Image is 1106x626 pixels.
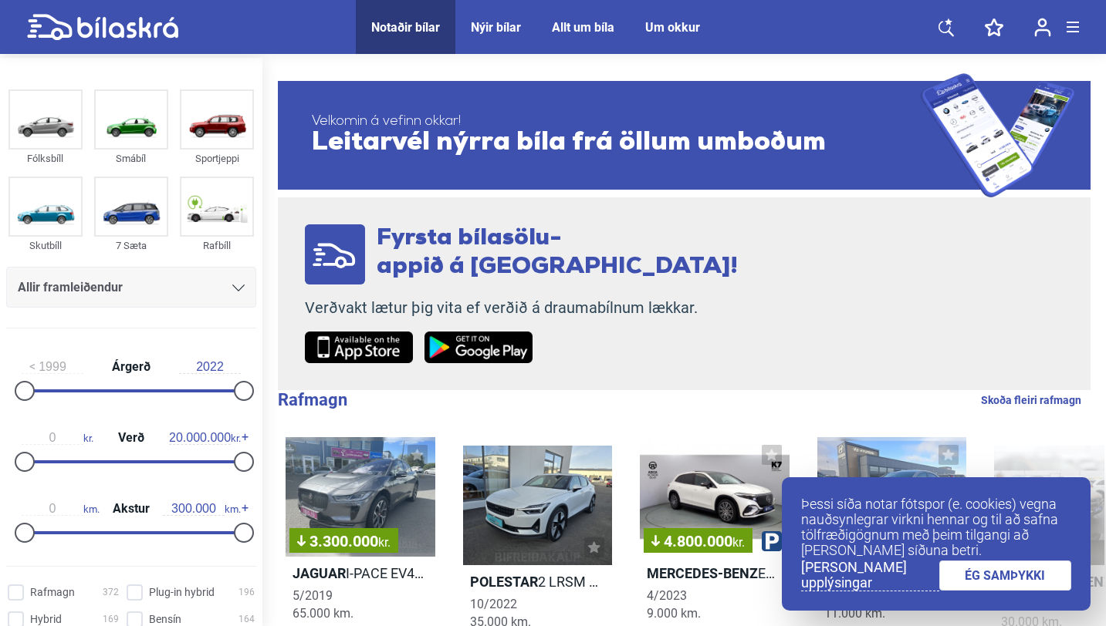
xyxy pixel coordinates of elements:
div: Sportjeppi [180,150,254,167]
span: Plug-in hybrid [149,584,215,601]
span: Verð [114,432,148,444]
span: 372 [103,584,119,601]
a: Nýir bílar [471,20,521,35]
span: km. [22,502,100,516]
a: ÉG SAMÞYKKI [939,560,1072,591]
b: Mercedes-Benz [647,565,758,581]
b: Jaguar [293,565,346,581]
span: kr. [22,431,93,445]
span: 3.300.000 [297,533,391,549]
div: Skutbíll [8,237,83,254]
span: kr. [378,535,391,550]
div: Fólksbíll [8,150,83,167]
b: Polestar [470,574,538,590]
span: 5/2019 65.000 km. [293,588,353,621]
a: [PERSON_NAME] upplýsingar [801,560,939,591]
span: 4.800.000 [651,533,745,549]
span: Leitarvél nýrra bíla frá öllum umboðum [312,130,921,157]
a: Allt um bíla [552,20,614,35]
div: Rafbíll [180,237,254,254]
a: Notaðir bílar [371,20,440,35]
span: 7/2023 11.000 km. [824,588,885,621]
span: Fyrsta bílasölu- appið á [GEOGRAPHIC_DATA]! [377,227,738,279]
p: Verðvakt lætur þig vita ef verðið á draumabílnum lækkar. [305,298,738,318]
b: Rafmagn [278,390,347,409]
a: Velkomin á vefinn okkar!Leitarvél nýrra bíla frá öllum umboðum [278,73,1091,197]
div: 7 Sæta [94,237,168,254]
a: Um okkur [645,20,700,35]
h2: 2 LRSM AUTO PILOT [463,573,613,591]
span: kr. [169,431,241,445]
img: user-login.svg [1034,18,1051,37]
span: Allir framleiðendur [18,277,123,298]
span: Rafmagn [30,584,75,601]
a: Skoða fleiri rafmagn [981,390,1081,410]
span: km. [163,502,241,516]
h2: I-PACE EV400 HSE [286,564,435,582]
span: Velkomin á vefinn okkar! [312,114,921,130]
span: Akstur [109,503,154,515]
p: Þessi síða notar fótspor (e. cookies) vegna nauðsynlegrar virkni hennar og til að safna tölfræðig... [801,496,1071,558]
span: 4/2023 9.000 km. [647,588,701,621]
span: Árgerð [108,361,154,373]
div: Smábíl [94,150,168,167]
span: 196 [238,584,255,601]
h2: EQS 450 4MATIC SUV POWER [640,564,790,582]
span: kr. [732,535,745,550]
